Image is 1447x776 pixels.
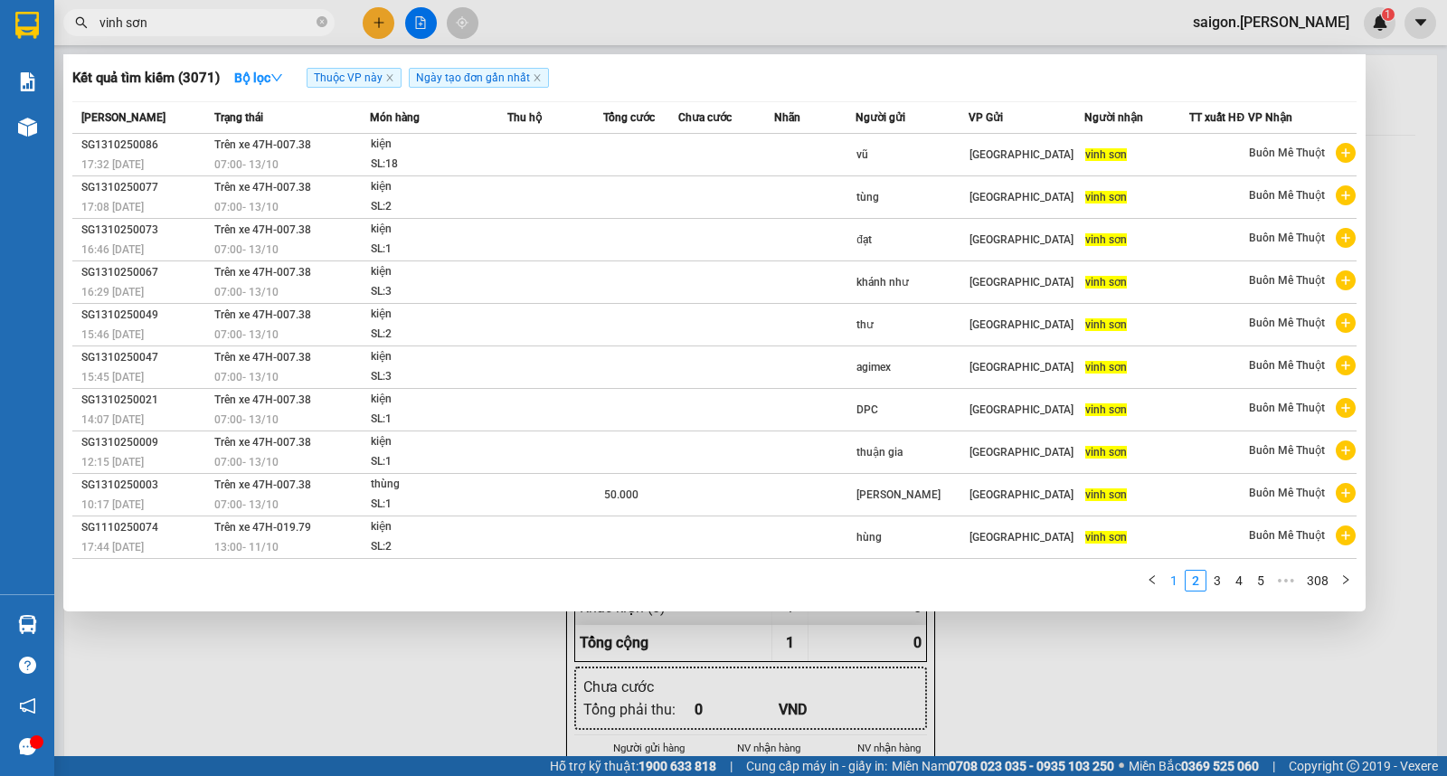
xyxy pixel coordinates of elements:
li: 4 [1228,570,1250,591]
span: plus-circle [1336,525,1356,545]
div: SL: 1 [371,495,506,515]
div: SG1310250009 [81,433,209,452]
span: Chưa cước [678,111,732,124]
li: 3 [1206,570,1228,591]
div: kiện [371,432,506,452]
span: vinh sơn [1085,531,1127,544]
div: SG1310250003 [81,476,209,495]
div: SL: 1 [371,240,506,260]
span: [PERSON_NAME] [81,111,166,124]
span: Buôn Mê Thuột [1249,402,1325,414]
li: Next Page [1335,570,1357,591]
div: SG1310250073 [81,221,209,240]
div: DPC [856,401,968,420]
li: VP Buôn Mê Thuột [125,128,241,147]
span: Buôn Mê Thuột [1249,529,1325,542]
input: Tìm tên, số ĐT hoặc mã đơn [99,13,313,33]
span: vinh sơn [1085,318,1127,331]
span: Buôn Mê Thuột [1249,232,1325,244]
span: Buôn Mê Thuột [1249,444,1325,457]
span: Trên xe 47H-007.38 [214,436,311,449]
div: khánh như [856,273,968,292]
span: plus-circle [1336,355,1356,375]
div: SG1310250067 [81,263,209,282]
div: agimex [856,358,968,377]
div: hùng [856,528,968,547]
span: Người nhận [1084,111,1143,124]
span: Trên xe 47H-007.38 [214,478,311,491]
a: 308 [1301,571,1334,591]
li: 1 [1163,570,1185,591]
div: thư [856,316,968,335]
span: 17:32 [DATE] [81,158,144,171]
span: Trên xe 47H-007.38 [214,308,311,321]
span: [GEOGRAPHIC_DATA] [969,318,1073,331]
span: 07:00 - 13/10 [214,371,279,383]
span: notification [19,697,36,714]
span: 50.000 [604,488,638,501]
span: close [385,73,394,82]
span: vinh sơn [1085,403,1127,416]
span: 07:00 - 13/10 [214,328,279,341]
span: Ngày tạo đơn gần nhất [409,68,549,88]
span: 17:08 [DATE] [81,201,144,213]
span: close-circle [317,16,327,27]
span: 07:00 - 13/10 [214,201,279,213]
span: Thuộc VP này [307,68,402,88]
span: Trên xe 47H-007.38 [214,351,311,364]
span: Trạng thái [214,111,263,124]
span: Người gửi [856,111,905,124]
span: 16:29 [DATE] [81,286,144,298]
span: close [533,73,542,82]
div: kiện [371,305,506,325]
div: SL: 3 [371,282,506,302]
div: kiện [371,262,506,282]
span: [GEOGRAPHIC_DATA] [969,233,1073,246]
span: close-circle [317,14,327,32]
span: [GEOGRAPHIC_DATA] [969,531,1073,544]
div: SG1310250086 [81,136,209,155]
span: message [19,738,36,755]
div: SG1110250074 [81,518,209,537]
button: right [1335,570,1357,591]
span: Món hàng [370,111,420,124]
li: 308 [1300,570,1335,591]
img: logo.jpg [9,9,72,72]
div: kiện [371,517,506,537]
div: tùng [856,188,968,207]
button: left [1141,570,1163,591]
span: 07:00 - 13/10 [214,456,279,468]
a: 3 [1207,571,1227,591]
div: kiện [371,220,506,240]
div: [PERSON_NAME] [856,486,968,505]
span: plus-circle [1336,440,1356,460]
li: [GEOGRAPHIC_DATA] [9,9,262,107]
span: 12:15 [DATE] [81,456,144,468]
li: Previous Page [1141,570,1163,591]
li: Next 5 Pages [1272,570,1300,591]
span: [GEOGRAPHIC_DATA] [969,191,1073,203]
div: kiện [371,177,506,197]
span: [GEOGRAPHIC_DATA] [969,488,1073,501]
span: ••• [1272,570,1300,591]
span: Tổng cước [603,111,655,124]
span: TT xuất HĐ [1189,111,1244,124]
div: SL: 1 [371,410,506,430]
button: Bộ lọcdown [220,63,298,92]
strong: Bộ lọc [234,71,283,85]
span: Buôn Mê Thuột [1249,487,1325,499]
span: vinh sơn [1085,191,1127,203]
span: Nhãn [774,111,800,124]
span: plus-circle [1336,398,1356,418]
a: 5 [1251,571,1271,591]
span: Buôn Mê Thuột [1249,317,1325,329]
span: Trên xe 47H-007.38 [214,266,311,279]
a: 4 [1229,571,1249,591]
div: SL: 3 [371,367,506,387]
span: search [75,16,88,29]
span: left [1147,574,1158,585]
span: vinh sơn [1085,488,1127,501]
span: question-circle [19,657,36,674]
span: 07:00 - 13/10 [214,243,279,256]
div: SG1310250021 [81,391,209,410]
